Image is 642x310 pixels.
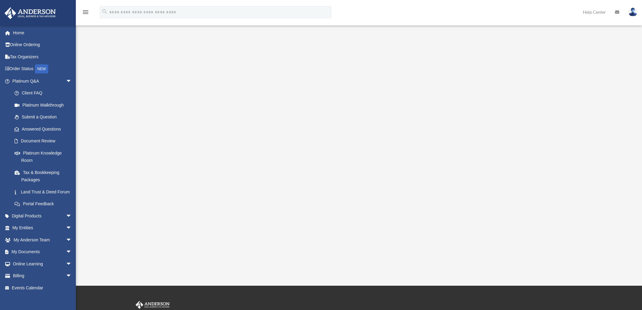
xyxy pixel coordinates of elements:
a: Online Learningarrow_drop_down [4,258,81,270]
a: Online Ordering [4,39,81,51]
a: Tax Organizers [4,51,81,63]
a: Platinum Knowledge Room [8,147,81,166]
img: User Pic [628,8,637,16]
span: arrow_drop_down [66,234,78,246]
a: My Entitiesarrow_drop_down [4,222,81,234]
a: Platinum Walkthrough [8,99,78,111]
span: arrow_drop_down [66,246,78,258]
span: arrow_drop_down [66,258,78,270]
a: Digital Productsarrow_drop_down [4,210,81,222]
a: My Anderson Teamarrow_drop_down [4,234,81,246]
a: Home [4,27,81,39]
i: search [101,8,108,15]
a: My Documentsarrow_drop_down [4,246,81,258]
iframe: <span data-mce-type="bookmark" style="display: inline-block; width: 0px; overflow: hidden; line-h... [194,43,522,226]
img: Anderson Advisors Platinum Portal [3,7,58,19]
span: arrow_drop_down [66,222,78,234]
a: Submit a Question [8,111,81,123]
a: Events Calendar [4,282,81,294]
a: Portal Feedback [8,198,81,210]
a: menu [82,11,89,16]
span: arrow_drop_down [66,270,78,282]
a: Answered Questions [8,123,81,135]
i: menu [82,9,89,16]
a: Tax & Bookkeeping Packages [8,166,81,186]
a: Document Review [8,135,81,147]
span: arrow_drop_down [66,75,78,87]
a: Billingarrow_drop_down [4,270,81,282]
a: Platinum Q&Aarrow_drop_down [4,75,81,87]
img: Anderson Advisors Platinum Portal [134,301,171,309]
span: arrow_drop_down [66,210,78,222]
a: Client FAQ [8,87,81,99]
a: Land Trust & Deed Forum [8,186,81,198]
a: Order StatusNEW [4,63,81,75]
div: NEW [35,64,48,73]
